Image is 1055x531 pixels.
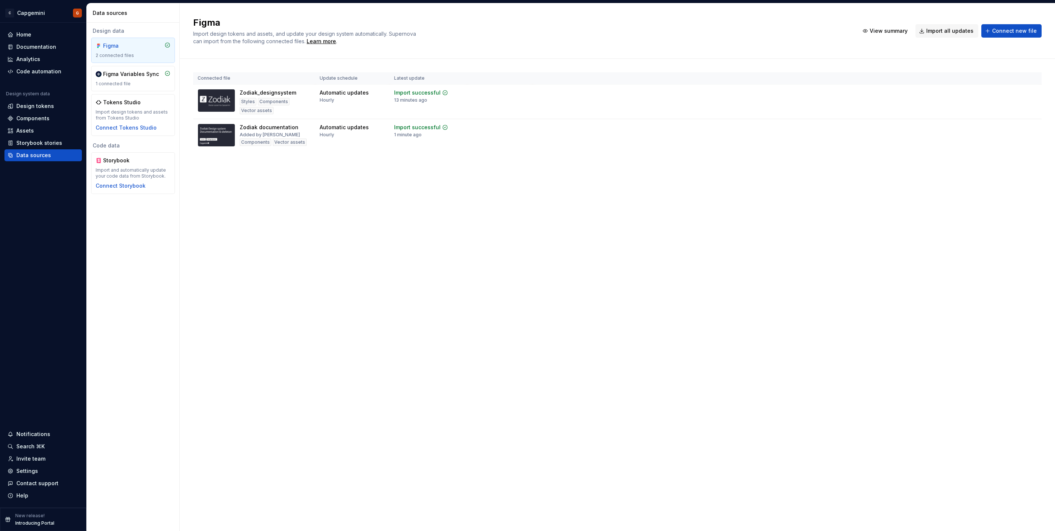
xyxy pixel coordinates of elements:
[5,9,14,18] div: C
[93,9,176,17] div: Data sources
[16,152,51,159] div: Data sources
[17,9,45,17] div: Capgemini
[91,38,175,63] a: Figma2 connected files
[394,89,441,96] div: Import successful
[4,53,82,65] a: Analytics
[240,124,298,131] div: Zodiak documentation
[16,467,38,475] div: Settings
[4,41,82,53] a: Documentation
[96,81,170,87] div: 1 connected file
[103,157,139,164] div: Storybook
[273,139,307,146] div: Vector assets
[96,109,170,121] div: Import design tokens and assets from Tokens Studio
[16,43,56,51] div: Documentation
[240,107,274,114] div: Vector assets
[16,139,62,147] div: Storybook stories
[103,42,139,50] div: Figma
[16,492,28,499] div: Help
[240,139,271,146] div: Components
[91,142,175,149] div: Code data
[91,152,175,194] a: StorybookImport and automatically update your code data from Storybook.Connect Storybook
[96,53,170,58] div: 2 connected files
[16,68,61,75] div: Code automation
[4,453,82,465] a: Invite team
[15,513,45,519] p: New release!
[320,97,334,103] div: Hourly
[6,91,50,97] div: Design system data
[91,66,175,91] a: Figma Variables Sync1 connected file
[4,465,82,477] a: Settings
[4,428,82,440] button: Notifications
[4,477,82,489] button: Contact support
[4,66,82,77] a: Code automation
[4,490,82,502] button: Help
[315,72,390,85] th: Update schedule
[16,455,45,462] div: Invite team
[103,99,141,106] div: Tokens Studio
[307,38,336,45] a: Learn more
[859,24,912,38] button: View summary
[16,127,34,134] div: Assets
[240,98,256,105] div: Styles
[103,70,159,78] div: Figma Variables Sync
[16,115,49,122] div: Components
[15,520,54,526] p: Introducing Portal
[16,430,50,438] div: Notifications
[394,97,427,103] div: 13 minutes ago
[193,31,418,44] span: Import design tokens and assets, and update your design system automatically. Supernova can impor...
[4,137,82,149] a: Storybook stories
[992,27,1037,35] span: Connect new file
[390,72,467,85] th: Latest update
[870,27,908,35] span: View summary
[320,132,334,138] div: Hourly
[76,10,79,16] div: G
[16,31,31,38] div: Home
[193,72,315,85] th: Connected file
[16,480,58,487] div: Contact support
[91,27,175,35] div: Design data
[240,132,300,138] div: Added by [PERSON_NAME]
[1,5,85,21] button: CCapgeminiG
[394,132,422,138] div: 1 minute ago
[96,182,146,190] button: Connect Storybook
[16,55,40,63] div: Analytics
[981,24,1042,38] button: Connect new file
[96,167,170,179] div: Import and automatically update your code data from Storybook.
[320,89,369,96] div: Automatic updates
[16,443,45,450] div: Search ⌘K
[926,27,974,35] span: Import all updates
[258,98,290,105] div: Components
[16,102,54,110] div: Design tokens
[4,100,82,112] a: Design tokens
[4,125,82,137] a: Assets
[306,39,337,44] span: .
[915,24,978,38] button: Import all updates
[394,124,441,131] div: Import successful
[4,112,82,124] a: Components
[240,89,296,96] div: Zodiak_designsystem
[91,94,175,136] a: Tokens StudioImport design tokens and assets from Tokens StudioConnect Tokens Studio
[4,149,82,161] a: Data sources
[4,441,82,452] button: Search ⌘K
[4,29,82,41] a: Home
[96,124,157,131] button: Connect Tokens Studio
[320,124,369,131] div: Automatic updates
[193,17,850,29] h2: Figma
